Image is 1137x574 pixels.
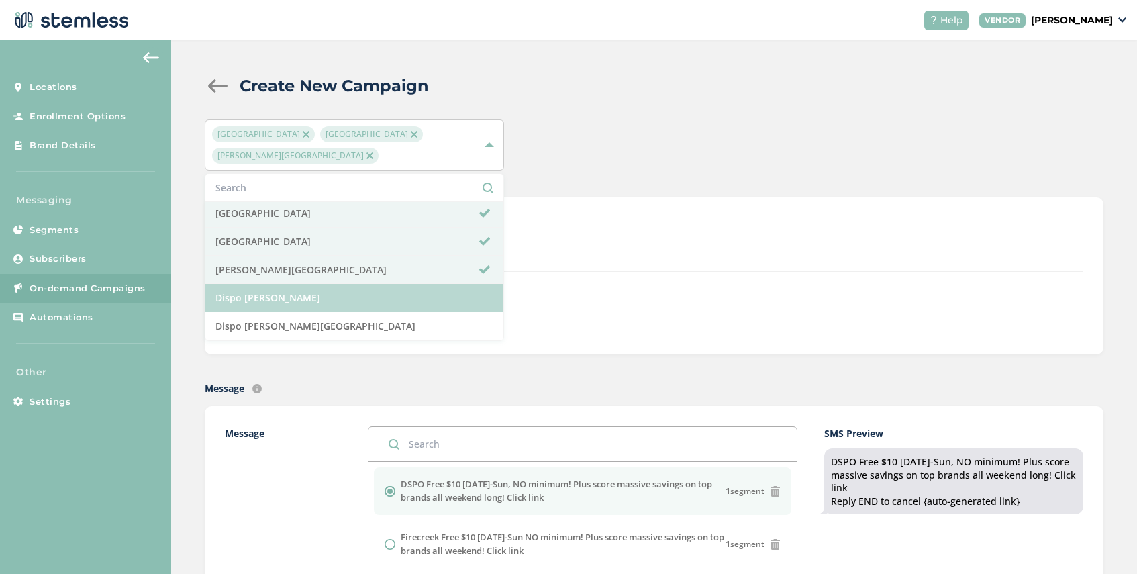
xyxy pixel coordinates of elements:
[11,7,129,34] img: logo-dark-0685b13c.svg
[366,152,373,159] img: icon-close-accent-8a337256.svg
[401,478,726,504] label: DSPO Free $10 [DATE]-Sun, NO minimum! Plus score massive savings on top brands all weekend long! ...
[205,284,503,312] li: Dispo [PERSON_NAME]
[205,199,503,228] li: [GEOGRAPHIC_DATA]
[411,131,417,138] img: icon-close-accent-8a337256.svg
[930,16,938,24] img: icon-help-white-03924b79.svg
[205,256,503,284] li: [PERSON_NAME][GEOGRAPHIC_DATA]
[240,74,429,98] h2: Create New Campaign
[726,485,730,497] strong: 1
[30,282,146,295] span: On-demand Campaigns
[320,126,423,142] span: [GEOGRAPHIC_DATA]
[205,312,503,340] li: Dispo [PERSON_NAME][GEOGRAPHIC_DATA]
[1118,17,1126,23] img: icon_down-arrow-small-66adaf34.svg
[726,485,764,497] span: segment
[212,126,315,142] span: [GEOGRAPHIC_DATA]
[368,427,797,461] input: Search
[726,538,764,551] span: segment
[30,224,79,237] span: Segments
[1031,13,1113,28] p: [PERSON_NAME]
[143,52,159,63] img: icon-arrow-back-accent-c549486e.svg
[30,252,87,266] span: Subscribers
[401,531,726,557] label: Firecreek Free $10 [DATE]-Sun NO minimum! Plus score massive savings on top brands all weekend! C...
[831,455,1077,508] div: DSPO Free $10 [DATE]-Sun, NO minimum! Plus score massive savings on top brands all weekend long! ...
[726,538,730,550] strong: 1
[979,13,1026,28] div: VENDOR
[824,426,1083,440] label: SMS Preview
[303,131,309,138] img: icon-close-accent-8a337256.svg
[940,13,963,28] span: Help
[30,311,93,324] span: Automations
[212,148,379,164] span: [PERSON_NAME][GEOGRAPHIC_DATA]
[252,384,262,393] img: icon-info-236977d2.svg
[30,81,77,94] span: Locations
[30,110,126,124] span: Enrollment Options
[205,228,503,256] li: [GEOGRAPHIC_DATA]
[30,139,96,152] span: Brand Details
[215,181,493,195] input: Search
[205,381,244,395] label: Message
[1070,510,1137,574] iframe: Chat Widget
[30,395,70,409] span: Settings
